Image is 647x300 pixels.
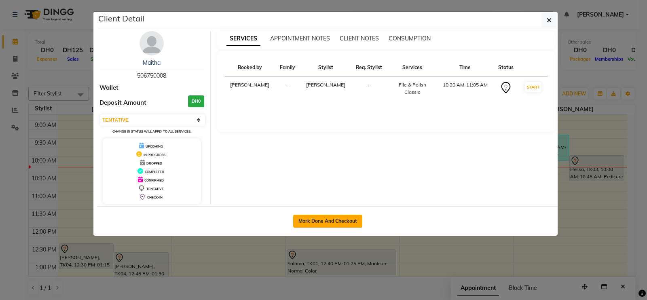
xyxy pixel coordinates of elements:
[437,76,493,101] td: 10:20 AM-11:05 AM
[275,76,301,101] td: -
[226,32,260,46] span: SERVICES
[143,59,161,66] a: Maitha
[99,83,118,93] span: Wallet
[389,35,431,42] span: CONSUMPTION
[112,129,191,133] small: Change in status will apply to all services.
[270,35,330,42] span: APPOINTMENT NOTES
[146,144,163,148] span: UPCOMING
[351,76,387,101] td: -
[351,59,387,76] th: Req. Stylist
[300,59,351,76] th: Stylist
[306,82,345,88] span: [PERSON_NAME]
[525,82,541,92] button: START
[493,59,519,76] th: Status
[387,59,437,76] th: Services
[137,72,166,79] span: 506750008
[225,59,275,76] th: Booked by
[340,35,379,42] span: CLIENT NOTES
[99,98,146,108] span: Deposit Amount
[437,59,493,76] th: Time
[275,59,301,76] th: Family
[146,187,164,191] span: TENTATIVE
[144,153,165,157] span: IN PROGRESS
[188,95,204,107] h3: DH0
[225,76,275,101] td: [PERSON_NAME]
[140,31,164,55] img: avatar
[293,215,362,228] button: Mark Done And Checkout
[98,13,144,25] h5: Client Detail
[144,178,164,182] span: CONFIRMED
[392,81,432,96] div: File & Polish Classic
[146,161,162,165] span: DROPPED
[147,195,163,199] span: CHECK-IN
[145,170,164,174] span: COMPLETED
